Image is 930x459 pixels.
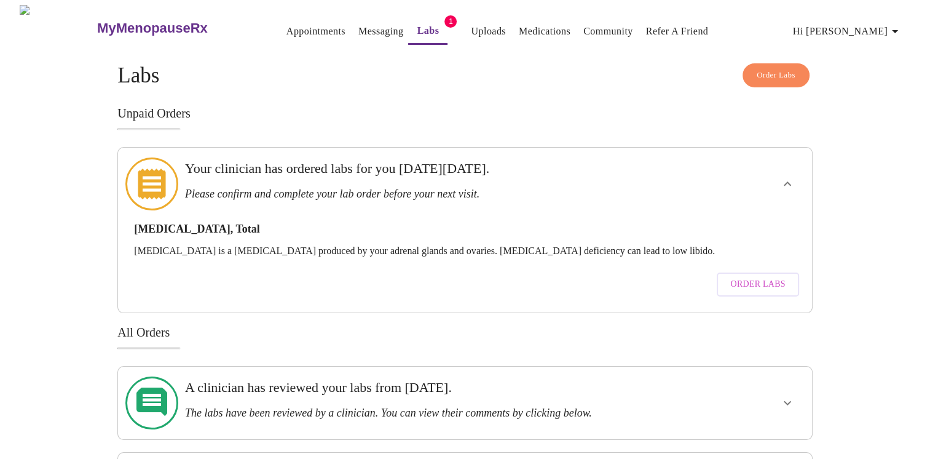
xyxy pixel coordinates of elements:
[358,23,403,40] a: Messaging
[97,20,208,36] h3: MyMenopauseRx
[730,277,785,292] span: Order Labs
[743,63,810,87] button: Order Labs
[773,169,802,199] button: show more
[117,325,812,340] h3: All Orders
[717,273,798,297] button: Order Labs
[117,63,812,88] h4: Labs
[353,19,408,44] button: Messaging
[466,19,511,44] button: Uploads
[20,5,96,51] img: MyMenopauseRx Logo
[514,19,575,44] button: Medications
[646,23,709,40] a: Refer a Friend
[185,380,678,396] h3: A clinician has reviewed your labs from [DATE].
[578,19,638,44] button: Community
[471,23,506,40] a: Uploads
[134,223,795,236] h3: [MEDICAL_DATA], Total
[134,245,795,257] p: [MEDICAL_DATA] is a [MEDICAL_DATA] produced by your adrenal glands and ovaries. [MEDICAL_DATA] de...
[185,407,678,420] h3: The labs have been reviewed by a clinician. You can view their comments by clicking below.
[773,388,802,418] button: show more
[641,19,714,44] button: Refer a Friend
[282,19,350,44] button: Appointments
[444,15,457,28] span: 1
[788,19,907,44] button: Hi [PERSON_NAME]
[185,188,678,201] h3: Please confirm and complete your lab order before your next visit.
[117,106,812,121] h3: Unpaid Orders
[408,18,447,45] button: Labs
[583,23,633,40] a: Community
[286,23,345,40] a: Appointments
[519,23,570,40] a: Medications
[793,23,902,40] span: Hi [PERSON_NAME]
[757,68,795,82] span: Order Labs
[714,266,802,303] a: Order Labs
[96,7,257,50] a: MyMenopauseRx
[417,22,439,39] a: Labs
[185,161,678,177] h3: Your clinician has ordered labs for you [DATE][DATE].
